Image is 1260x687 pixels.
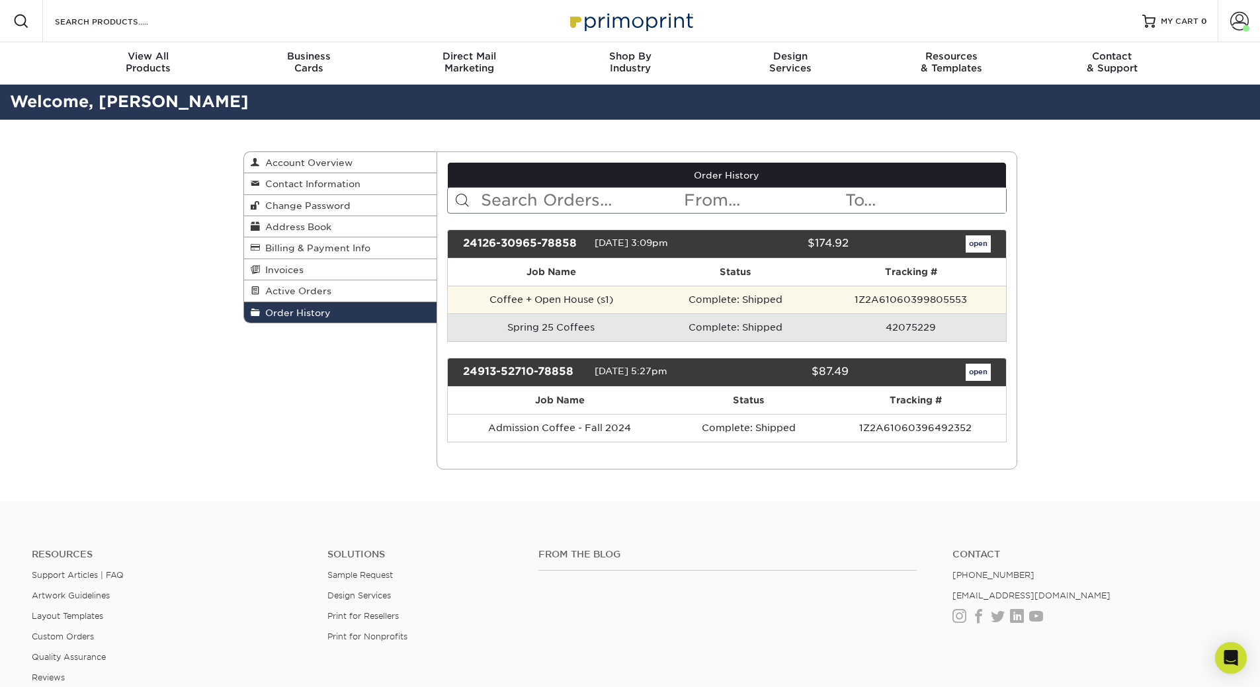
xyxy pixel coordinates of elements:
td: Complete: Shipped [654,313,816,341]
div: $87.49 [717,364,859,381]
a: Active Orders [244,280,437,302]
div: & Templates [871,50,1032,74]
a: Invoices [244,259,437,280]
a: [EMAIL_ADDRESS][DOMAIN_NAME] [952,590,1111,600]
a: Layout Templates [32,611,103,621]
span: View All [68,50,229,62]
th: Status [654,259,816,286]
th: Tracking # [816,259,1006,286]
img: Primoprint [564,7,696,35]
td: Spring 25 Coffees [448,313,654,341]
a: Sample Request [327,570,393,580]
a: open [966,364,991,381]
th: Job Name [448,387,672,414]
td: Complete: Shipped [654,286,816,313]
span: MY CART [1161,16,1198,27]
a: Direct MailMarketing [389,42,550,85]
a: Support Articles | FAQ [32,570,124,580]
a: Order History [448,163,1006,188]
a: Resources& Templates [871,42,1032,85]
div: Open Intercom Messenger [1215,642,1247,674]
span: Contact Information [260,179,360,189]
a: View AllProducts [68,42,229,85]
div: 24126-30965-78858 [453,235,595,253]
span: Direct Mail [389,50,550,62]
a: Print for Nonprofits [327,631,407,641]
div: & Support [1032,50,1193,74]
a: Account Overview [244,152,437,173]
td: Admission Coffee - Fall 2024 [448,414,672,442]
span: Order History [260,307,331,318]
th: Tracking # [825,387,1006,414]
a: Artwork Guidelines [32,590,110,600]
a: Contact& Support [1032,42,1193,85]
a: Billing & Payment Info [244,237,437,259]
span: Shop By [550,50,710,62]
a: Custom Orders [32,631,94,641]
a: Change Password [244,195,437,216]
td: Coffee + Open House (s1) [448,286,654,313]
h4: Resources [32,549,308,560]
span: Contact [1032,50,1193,62]
span: [DATE] 3:09pm [595,237,668,248]
div: 24913-52710-78858 [453,364,595,381]
a: Contact Information [244,173,437,194]
div: Services [710,50,871,74]
span: Change Password [260,200,351,211]
span: Design [710,50,871,62]
span: Active Orders [260,286,331,296]
a: Order History [244,302,437,323]
a: DesignServices [710,42,871,85]
span: Billing & Payment Info [260,243,370,253]
td: 1Z2A61060396492352 [825,414,1006,442]
input: To... [844,188,1005,213]
a: Shop ByIndustry [550,42,710,85]
a: Address Book [244,216,437,237]
a: Print for Resellers [327,611,399,621]
div: Products [68,50,229,74]
div: Cards [228,50,389,74]
h4: From the Blog [538,549,917,560]
td: 42075229 [816,313,1006,341]
a: Contact [952,549,1228,560]
a: open [966,235,991,253]
a: Design Services [327,590,391,600]
div: $174.92 [717,235,859,253]
td: 1Z2A61060399805553 [816,286,1006,313]
span: Business [228,50,389,62]
span: Address Book [260,222,331,232]
span: Resources [871,50,1032,62]
div: Marketing [389,50,550,74]
a: [PHONE_NUMBER] [952,570,1034,580]
input: Search Orders... [480,188,683,213]
th: Job Name [448,259,654,286]
h4: Solutions [327,549,519,560]
a: BusinessCards [228,42,389,85]
span: Invoices [260,264,304,275]
span: 0 [1201,17,1207,26]
input: SEARCH PRODUCTS..... [54,13,183,29]
th: Status [672,387,825,414]
span: Account Overview [260,157,353,168]
td: Complete: Shipped [672,414,825,442]
input: From... [683,188,844,213]
span: [DATE] 5:27pm [595,366,667,376]
div: Industry [550,50,710,74]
